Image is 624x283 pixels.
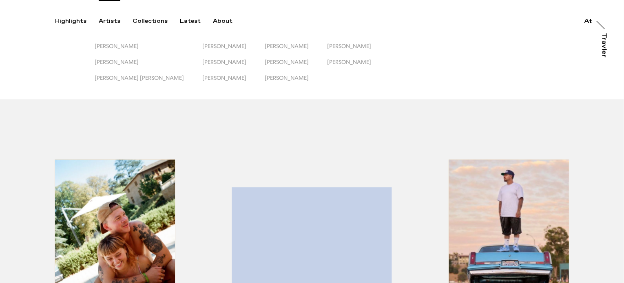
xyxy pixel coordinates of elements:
span: [PERSON_NAME] [327,59,371,65]
span: [PERSON_NAME] [95,59,139,65]
span: [PERSON_NAME] [265,59,309,65]
button: Latest [180,18,213,25]
button: [PERSON_NAME] [265,59,327,75]
div: Collections [133,18,168,25]
button: [PERSON_NAME] [265,75,327,90]
span: [PERSON_NAME] [95,43,139,49]
button: About [213,18,245,25]
span: [PERSON_NAME] [327,43,371,49]
button: [PERSON_NAME] [202,75,265,90]
button: [PERSON_NAME] [202,59,265,75]
button: [PERSON_NAME] [PERSON_NAME] [95,75,202,90]
button: [PERSON_NAME] [95,43,202,59]
div: Artists [99,18,120,25]
button: [PERSON_NAME] [327,43,389,59]
div: Trayler [601,33,607,57]
div: About [213,18,232,25]
button: Highlights [55,18,99,25]
div: Latest [180,18,201,25]
button: Artists [99,18,133,25]
button: [PERSON_NAME] [95,59,202,75]
span: [PERSON_NAME] [PERSON_NAME] [95,75,184,81]
button: Collections [133,18,180,25]
span: [PERSON_NAME] [202,59,246,65]
button: [PERSON_NAME] [202,43,265,59]
a: At [584,15,593,24]
button: [PERSON_NAME] [327,59,389,75]
span: [PERSON_NAME] [265,43,309,49]
div: Highlights [55,18,86,25]
span: [PERSON_NAME] [202,75,246,81]
button: [PERSON_NAME] [265,43,327,59]
a: Trayler [602,33,610,66]
span: [PERSON_NAME] [202,43,246,49]
span: [PERSON_NAME] [265,75,309,81]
